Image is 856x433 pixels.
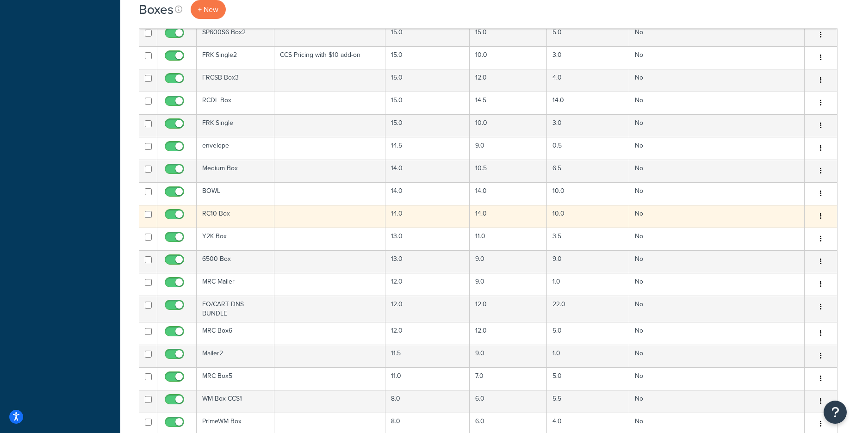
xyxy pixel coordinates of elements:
td: 13.0 [385,228,470,250]
td: 9.0 [470,250,547,273]
td: 5.5 [547,390,630,413]
td: MRC Mailer [197,273,274,296]
td: No [629,228,805,250]
td: 12.0 [470,322,547,345]
td: 6500 Box [197,250,274,273]
td: 6.0 [470,390,547,413]
td: 15.0 [470,24,547,46]
td: 0.5 [547,137,630,160]
td: 9.0 [470,345,547,367]
td: FRK Single2 [197,46,274,69]
td: 12.0 [385,322,470,345]
td: 6.5 [547,160,630,182]
td: FRCSB Box3 [197,69,274,92]
td: 5.0 [547,24,630,46]
td: 1.0 [547,273,630,296]
td: 14.0 [470,205,547,228]
td: 22.0 [547,296,630,322]
td: No [629,205,805,228]
td: No [629,114,805,137]
td: 10.0 [470,46,547,69]
td: No [629,367,805,390]
td: No [629,296,805,322]
td: No [629,322,805,345]
td: 5.0 [547,367,630,390]
td: 14.0 [470,182,547,205]
td: 14.5 [385,137,470,160]
td: SP600S6 Box2 [197,24,274,46]
td: EQ/CART DNS BUNDLE [197,296,274,322]
td: Medium Box [197,160,274,182]
td: 12.0 [470,296,547,322]
td: 3.0 [547,114,630,137]
td: 11.0 [470,228,547,250]
td: No [629,46,805,69]
td: 4.0 [547,69,630,92]
td: 15.0 [385,92,470,114]
td: 9.0 [470,137,547,160]
td: 15.0 [385,46,470,69]
span: + New [198,4,218,15]
td: 10.5 [470,160,547,182]
td: Y2K Box [197,228,274,250]
td: 11.5 [385,345,470,367]
td: 14.0 [385,160,470,182]
td: MRC Box6 [197,322,274,345]
td: No [629,250,805,273]
td: No [629,137,805,160]
td: 3.5 [547,228,630,250]
td: 10.0 [547,182,630,205]
td: No [629,92,805,114]
h1: Boxes [139,0,174,19]
td: No [629,390,805,413]
td: RC10 Box [197,205,274,228]
td: 14.5 [470,92,547,114]
td: 13.0 [385,250,470,273]
td: 15.0 [385,24,470,46]
td: No [629,24,805,46]
td: envelope [197,137,274,160]
td: MRC Box5 [197,367,274,390]
td: 12.0 [385,273,470,296]
td: RCDL Box [197,92,274,114]
td: 5.0 [547,322,630,345]
td: 10.0 [547,205,630,228]
td: No [629,182,805,205]
td: No [629,345,805,367]
td: BOWL [197,182,274,205]
td: 7.0 [470,367,547,390]
td: CCS Pricing with $10 add-on [274,46,385,69]
td: 8.0 [385,390,470,413]
td: 14.0 [385,205,470,228]
td: 14.0 [385,182,470,205]
td: FRK Single [197,114,274,137]
td: 15.0 [385,114,470,137]
td: 3.0 [547,46,630,69]
td: 11.0 [385,367,470,390]
td: WM Box CCS1 [197,390,274,413]
td: 1.0 [547,345,630,367]
td: 9.0 [470,273,547,296]
td: 12.0 [385,296,470,322]
td: No [629,160,805,182]
td: No [629,69,805,92]
td: 14.0 [547,92,630,114]
td: No [629,273,805,296]
button: Open Resource Center [824,401,847,424]
td: 10.0 [470,114,547,137]
td: 15.0 [385,69,470,92]
td: 12.0 [470,69,547,92]
td: Mailer2 [197,345,274,367]
td: 9.0 [547,250,630,273]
